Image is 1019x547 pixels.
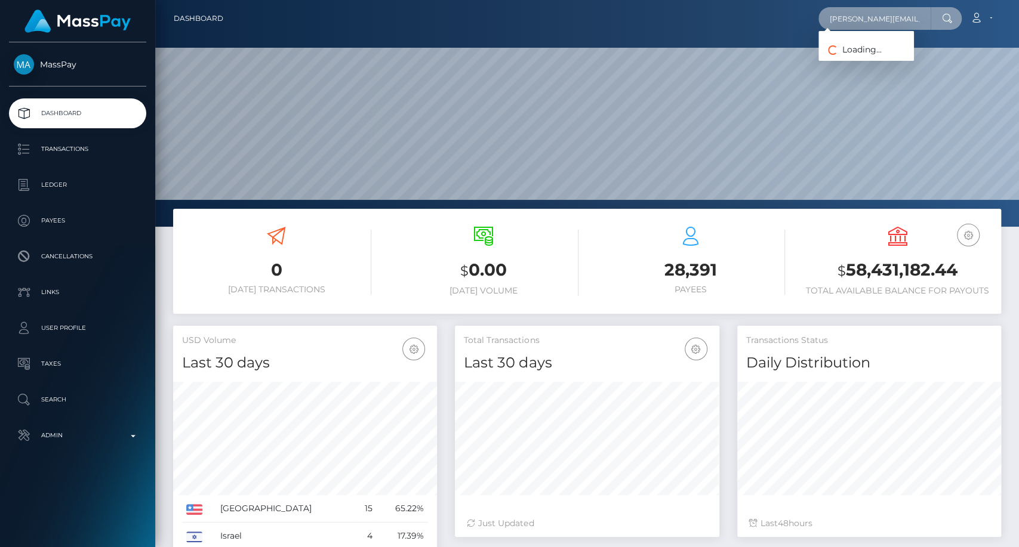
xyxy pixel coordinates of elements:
[596,258,786,282] h3: 28,391
[9,385,146,415] a: Search
[389,258,578,283] h3: 0.00
[9,349,146,379] a: Taxes
[460,262,469,279] small: $
[467,517,707,530] div: Just Updated
[182,285,371,295] h6: [DATE] Transactions
[803,286,992,296] h6: Total Available Balance for Payouts
[14,54,34,75] img: MassPay
[174,6,223,31] a: Dashboard
[14,140,141,158] p: Transactions
[14,283,141,301] p: Links
[9,206,146,236] a: Payees
[9,421,146,450] a: Admin
[14,427,141,444] p: Admin
[746,335,992,347] h5: Transactions Status
[14,212,141,230] p: Payees
[186,531,202,542] img: IL.png
[9,277,146,307] a: Links
[596,285,786,295] h6: Payees
[216,495,355,523] td: [GEOGRAPHIC_DATA]
[9,242,146,271] a: Cancellations
[355,495,377,523] td: 15
[9,59,146,70] span: MassPay
[746,353,992,373] h4: Daily Distribution
[838,262,846,279] small: $
[14,391,141,409] p: Search
[182,335,428,347] h5: USD Volume
[803,258,992,283] h3: 58,431,182.44
[9,134,146,164] a: Transactions
[14,176,141,194] p: Ledger
[14,319,141,337] p: User Profile
[818,7,931,30] input: Search...
[818,44,882,55] span: Loading...
[464,335,710,347] h5: Total Transactions
[24,10,131,33] img: MassPay Logo
[14,248,141,265] p: Cancellations
[778,518,789,529] span: 48
[186,504,202,515] img: US.png
[182,258,371,282] h3: 0
[464,353,710,373] h4: Last 30 days
[389,286,578,296] h6: [DATE] Volume
[9,98,146,128] a: Dashboard
[377,495,428,523] td: 65.22%
[182,353,428,373] h4: Last 30 days
[14,355,141,373] p: Taxes
[9,313,146,343] a: User Profile
[749,517,989,530] div: Last hours
[14,104,141,122] p: Dashboard
[9,170,146,200] a: Ledger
